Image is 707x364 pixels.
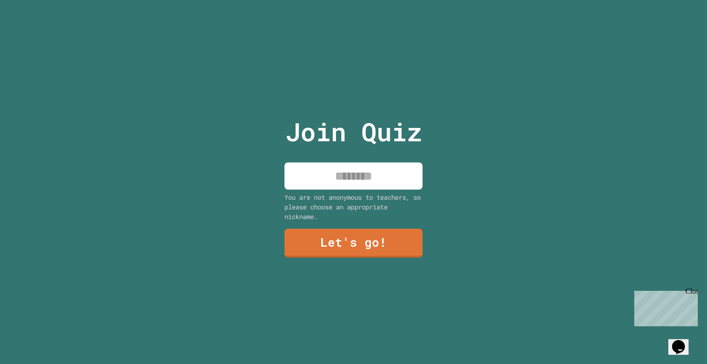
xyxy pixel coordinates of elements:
[668,327,698,355] iframe: chat widget
[285,113,422,151] p: Join Quiz
[4,4,64,58] div: Chat with us now!Close
[284,192,423,221] div: You are not anonymous to teachers, so please choose an appropriate nickname.
[631,287,698,326] iframe: chat widget
[284,229,423,258] a: Let's go!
